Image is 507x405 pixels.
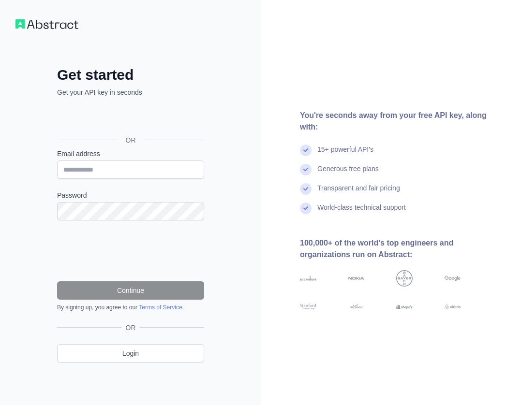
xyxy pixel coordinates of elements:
[57,344,204,362] a: Login
[300,237,492,260] div: 100,000+ of the world's top engineers and organizations run on Abstract:
[317,145,373,164] div: 15+ powerful API's
[57,232,204,270] iframe: reCAPTCHA
[300,202,312,214] img: check mark
[300,303,316,311] img: stanford university
[300,270,316,287] img: accenture
[300,183,312,195] img: check mark
[122,323,140,333] span: OR
[57,66,204,84] h2: Get started
[57,281,204,300] button: Continue
[317,164,379,183] div: Generous free plans
[317,183,400,202] div: Transparent and fair pricing
[118,135,144,145] span: OR
[57,87,204,97] p: Get your API key in seconds
[139,304,182,311] a: Terms of Service
[52,108,207,129] iframe: Sign in with Google Button
[348,303,365,311] img: payoneer
[445,303,461,311] img: airbnb
[57,304,204,311] div: By signing up, you agree to our .
[317,202,406,222] div: World-class technical support
[57,190,204,200] label: Password
[396,303,413,311] img: shopify
[300,110,492,133] div: You're seconds away from your free API key, along with:
[445,270,461,287] img: google
[15,19,78,29] img: Workflow
[300,164,312,175] img: check mark
[57,149,204,159] label: Email address
[300,145,312,156] img: check mark
[396,270,413,287] img: bayer
[348,270,365,287] img: nokia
